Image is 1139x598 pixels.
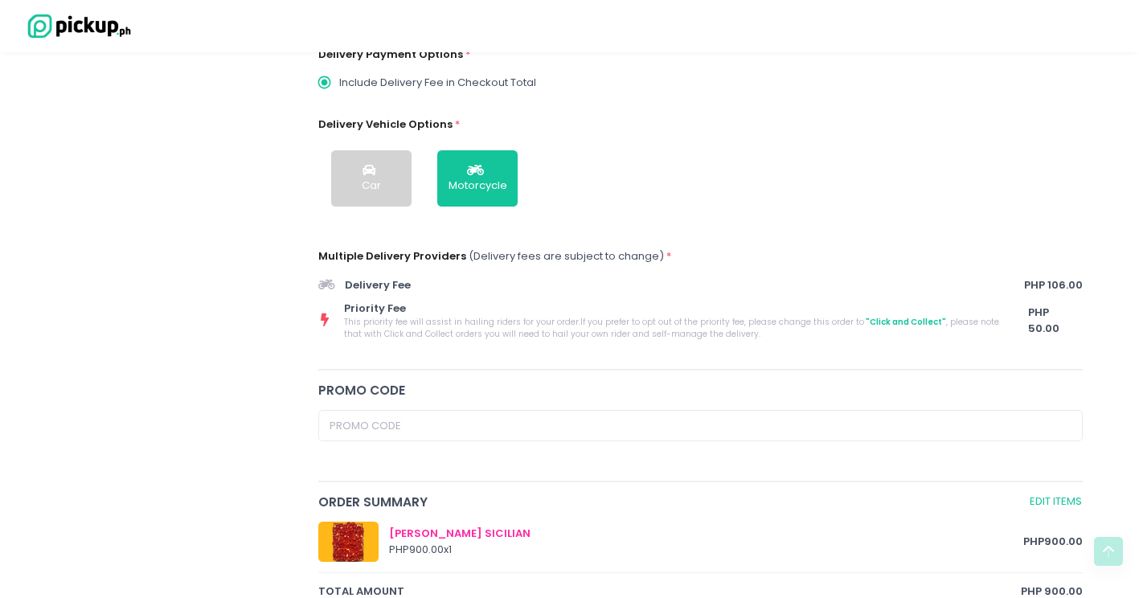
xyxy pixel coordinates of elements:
[20,12,133,40] img: logo
[362,178,381,194] div: Car
[1028,305,1083,336] span: PHP 50.00
[318,410,1084,440] input: Promo Code
[1023,534,1083,550] span: PHP 900.00
[389,542,1024,558] div: PHP 900.00 x 1
[1024,277,1083,293] span: PHP 106.00
[318,248,466,264] label: Multiple Delivery Providers
[331,150,412,207] button: Car
[318,47,463,63] label: Delivery Payment Options
[344,301,1002,317] span: Priority Fee
[339,75,536,91] span: Include Delivery Fee in Checkout Total
[318,117,453,133] label: Delivery Vehicle Options
[864,316,946,328] span: "Click and Collect"
[318,493,1026,511] span: Order Summary
[437,150,518,207] button: Motorcycle
[469,248,664,264] span: (Delivery fees are subject to change)
[389,526,1024,542] div: [PERSON_NAME] SICILIAN
[1029,493,1083,511] a: Edit Items
[345,277,1019,293] span: Delivery Fee
[318,381,1084,399] div: Promo code
[344,316,1002,340] span: This priority fee will assist in hailing riders for your order. If you prefer to opt out of the p...
[449,178,507,194] div: Motorcycle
